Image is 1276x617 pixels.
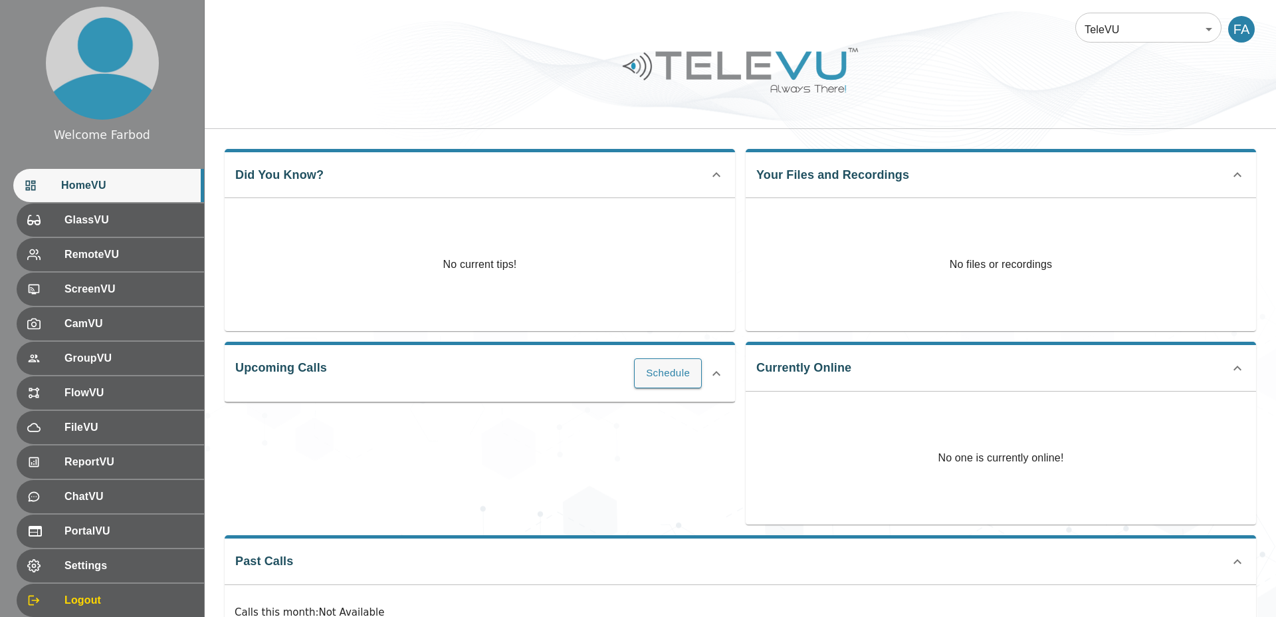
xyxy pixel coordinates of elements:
div: ChatVU [17,480,204,513]
span: PortalVU [64,523,193,539]
div: GroupVU [17,342,204,375]
div: FA [1228,16,1255,43]
span: GroupVU [64,350,193,366]
div: FileVU [17,411,204,444]
p: No one is currently online! [938,392,1063,525]
img: Logo [621,43,860,98]
p: No files or recordings [746,198,1256,331]
button: Schedule [634,358,702,388]
img: profile.png [46,7,159,120]
div: FlowVU [17,376,204,410]
span: RemoteVU [64,247,193,263]
span: CamVU [64,316,193,332]
div: GlassVU [17,203,204,237]
div: PortalVU [17,515,204,548]
span: GlassVU [64,212,193,228]
span: FileVU [64,420,193,435]
span: Settings [64,558,193,574]
span: Logout [64,592,193,608]
div: ReportVU [17,445,204,479]
p: No current tips! [443,257,517,273]
div: TeleVU [1075,11,1222,48]
div: HomeVU [13,169,204,202]
div: Logout [17,584,204,617]
span: ScreenVU [64,281,193,297]
div: Welcome Farbod [54,126,150,144]
div: Settings [17,549,204,582]
div: RemoteVU [17,238,204,271]
span: ChatVU [64,489,193,505]
span: ReportVU [64,454,193,470]
span: HomeVU [61,178,193,193]
span: FlowVU [64,385,193,401]
div: ScreenVU [17,273,204,306]
div: CamVU [17,307,204,340]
